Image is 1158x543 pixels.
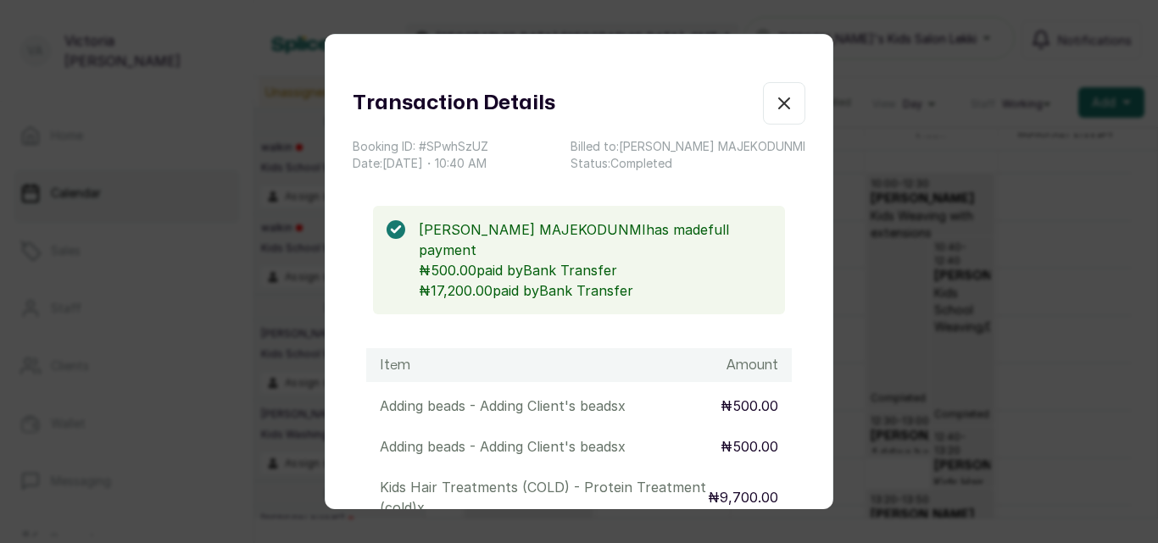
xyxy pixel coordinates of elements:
p: Billed to: [PERSON_NAME] MAJEKODUNMI [571,138,805,155]
h1: Transaction Details [353,88,555,119]
p: Status: Completed [571,155,805,172]
p: ₦9,700.00 [708,487,778,507]
h1: Amount [727,355,778,375]
h1: Item [380,355,410,375]
p: Adding beads - Adding Client's beads x [380,436,626,457]
p: ₦500.00 paid by Bank Transfer [419,260,771,280]
p: Kids Hair Treatments (COLD) - Protein Treatment (cold) x [380,477,708,518]
p: ₦500.00 [721,396,778,416]
p: ₦17,200.00 paid by Bank Transfer [419,280,771,301]
p: ₦500.00 [721,436,778,457]
p: Date: [DATE] ・ 10:40 AM [353,155,488,172]
p: [PERSON_NAME] MAJEKODUNMI has made full payment [419,219,771,260]
p: Adding beads - Adding Client's beads x [380,396,626,416]
p: Booking ID: # SPwhSzUZ [353,138,488,155]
